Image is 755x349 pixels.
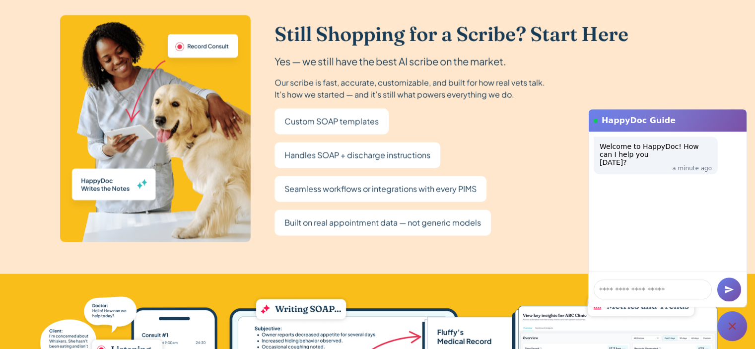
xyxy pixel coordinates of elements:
h2: Still Shopping for a Scribe? Start Here [275,22,628,46]
p: Handles SOAP + discharge instructions [284,148,430,162]
p: Seamless workflows or integrations with every PIMS [284,182,477,196]
p: Custom SOAP templates [284,114,379,128]
div: Yes — we still have the best AI scribe on the market. [275,54,506,69]
div: Our scribe is fast, accurate, customizable, and built for how real vets talk. It’s how we started... [275,76,545,100]
p: Built on real appointment data — not generic models [284,215,481,229]
img: A veterinarian works with a golden retriever while their mobile device listens, transcribes, and ... [60,15,251,242]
